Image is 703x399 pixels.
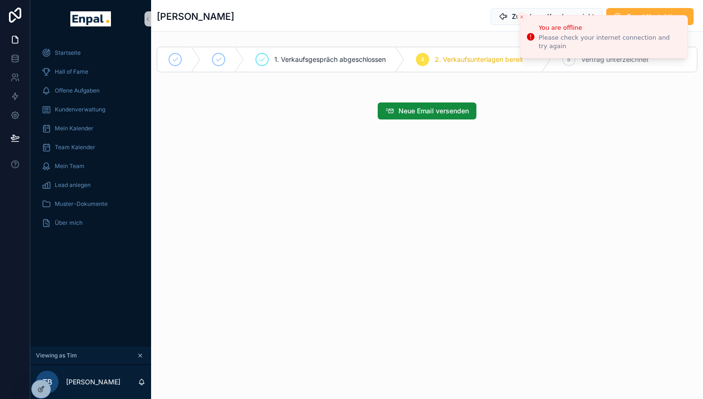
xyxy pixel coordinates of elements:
a: Mein Team [36,158,145,175]
div: You are offline [539,23,680,33]
img: App logo [70,11,110,26]
a: Kundenverwaltung [36,101,145,118]
button: Zurück zur Kundenansicht [491,8,602,25]
span: Mein Team [55,162,85,170]
span: 2. Verkaufsunterlagen bereit [435,55,523,64]
a: Über mich [36,214,145,231]
span: 5 [567,56,570,63]
span: Über mich [55,219,83,227]
div: Please check your internet connection and try again [539,34,680,51]
button: Neue Email versenden [378,102,476,119]
button: Enpal Kontaktieren [606,8,694,25]
a: Team Kalender [36,139,145,156]
span: Muster-Dokumente [55,200,108,208]
a: Hall of Fame [36,63,145,80]
a: Mein Kalender [36,120,145,137]
span: Offene Aufgaben [55,87,100,94]
span: Viewing as Tim [36,352,77,359]
span: Neue Email versenden [398,106,469,116]
span: 4 [421,56,424,63]
span: Mein Kalender [55,125,93,132]
span: Zurück zur Kundenansicht [512,12,594,21]
span: 1. Verkaufsgespräch abgeschlossen [274,55,386,64]
h1: [PERSON_NAME] [157,10,234,23]
span: TB [42,376,52,388]
span: Startseite [55,49,81,57]
a: Startseite [36,44,145,61]
button: Close toast [517,12,526,22]
a: Lead anlegen [36,177,145,194]
a: Muster-Dokumente [36,195,145,212]
div: scrollable content [30,38,151,244]
span: Team Kalender [55,144,95,151]
p: [PERSON_NAME] [66,377,120,387]
span: Lead anlegen [55,181,91,189]
span: Hall of Fame [55,68,88,76]
span: Kundenverwaltung [55,106,105,113]
span: Vertrag unterzeichnet [581,55,649,64]
a: Offene Aufgaben [36,82,145,99]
